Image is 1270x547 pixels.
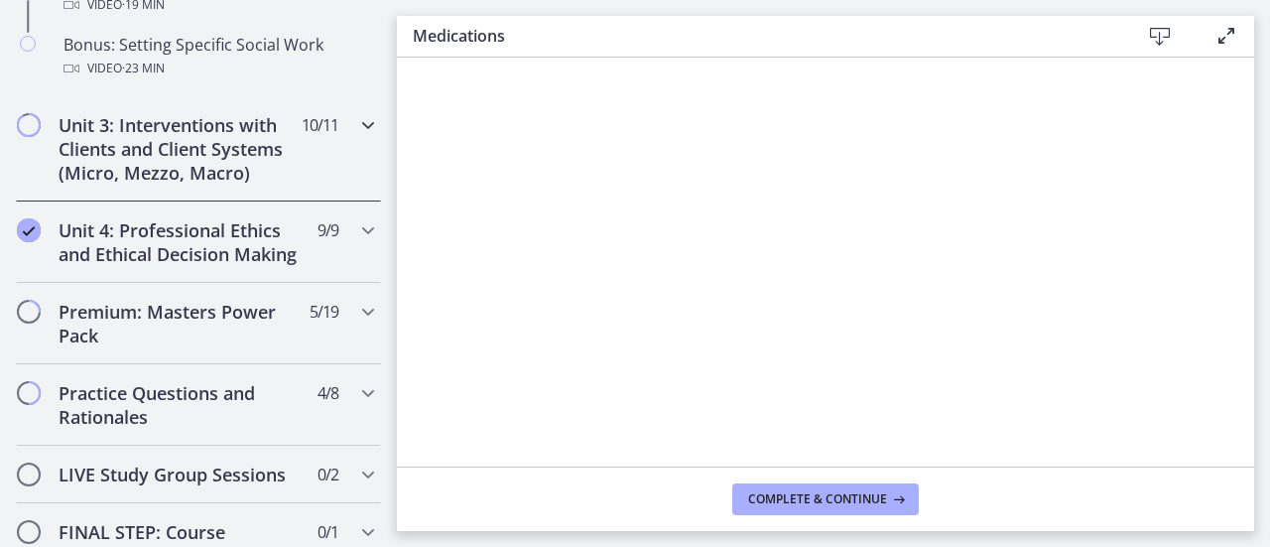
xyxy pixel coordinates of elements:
h3: Medications [413,24,1108,48]
span: 9 / 9 [317,218,338,242]
h2: Unit 3: Interventions with Clients and Client Systems (Micro, Mezzo, Macro) [59,113,301,185]
span: 5 / 19 [310,300,338,324]
span: · 23 min [122,57,165,80]
span: 10 / 11 [302,113,338,137]
h2: LIVE Study Group Sessions [59,463,301,486]
span: Complete & continue [748,491,887,507]
button: Complete & continue [732,483,919,515]
a: View this pdf file [1180,26,1199,48]
h2: Premium: Masters Power Pack [59,300,301,347]
img: beside-link-icon.svg [1183,26,1199,42]
div: Bonus: Setting Specific Social Work [63,33,373,80]
span: 4 / 8 [317,381,338,405]
h2: Practice Questions and Rationales [59,381,301,429]
span: 0 / 2 [317,463,338,486]
span: 0 / 1 [317,520,338,544]
i: Completed [17,218,41,242]
h2: Unit 4: Professional Ethics and Ethical Decision Making [59,218,301,266]
div: Video [63,57,373,80]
